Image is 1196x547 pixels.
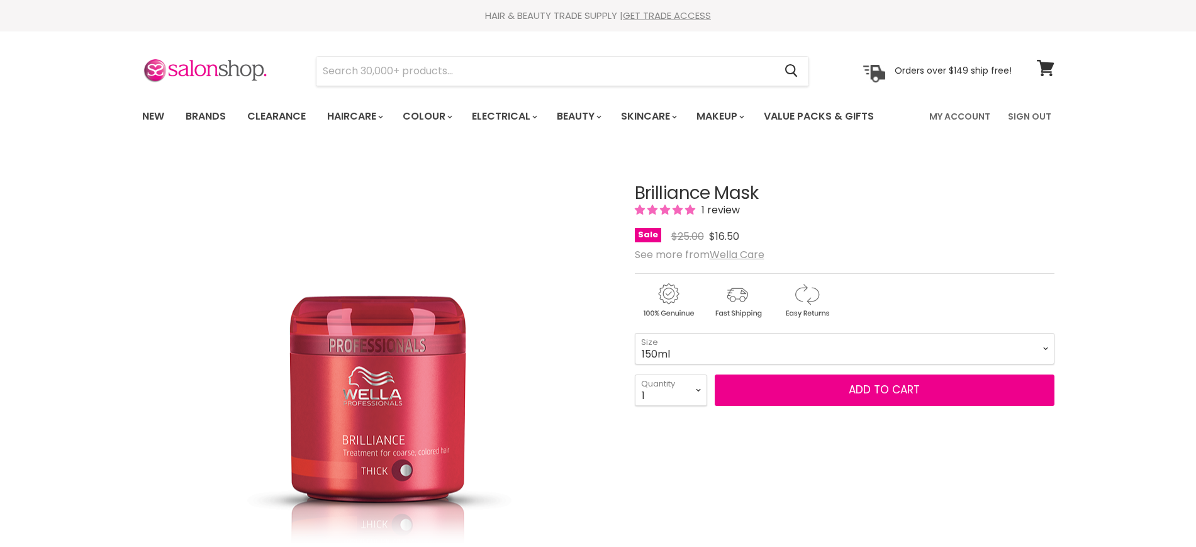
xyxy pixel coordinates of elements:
h1: Brilliance Mask [635,184,1054,203]
ul: Main menu [133,98,903,135]
span: 5.00 stars [635,203,698,217]
a: Sign Out [1000,103,1059,130]
span: Sale [635,228,661,242]
span: See more from [635,247,764,262]
select: Quantity [635,375,707,406]
img: returns.gif [773,281,840,320]
form: Product [316,56,809,86]
p: Orders over $149 ship free! [895,65,1012,76]
a: Beauty [547,103,609,130]
button: Add to cart [715,375,1054,406]
a: Wella Care [710,247,764,262]
span: $25.00 [671,229,704,244]
button: Search [775,57,808,86]
img: shipping.gif [704,281,771,320]
a: GET TRADE ACCESS [623,9,711,22]
span: Add to cart [849,382,920,397]
a: Clearance [238,103,315,130]
span: 1 review [698,203,740,217]
input: Search [316,57,775,86]
a: Brands [176,103,235,130]
a: Electrical [462,103,545,130]
a: Value Packs & Gifts [754,103,883,130]
a: Skincare [612,103,685,130]
img: genuine.gif [635,281,701,320]
div: HAIR & BEAUTY TRADE SUPPLY | [126,9,1070,22]
nav: Main [126,98,1070,135]
a: My Account [922,103,998,130]
a: New [133,103,174,130]
span: $16.50 [709,229,739,244]
a: Makeup [687,103,752,130]
a: Colour [393,103,460,130]
a: Haircare [318,103,391,130]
